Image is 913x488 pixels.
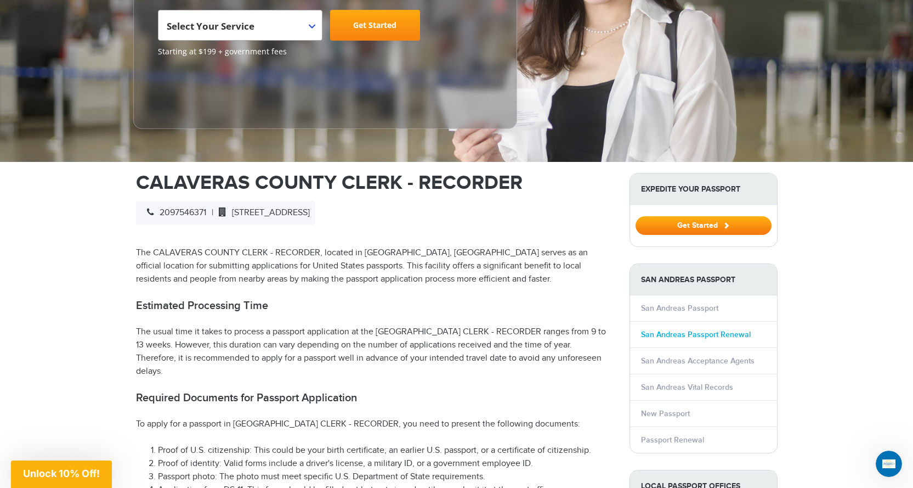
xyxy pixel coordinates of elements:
[158,470,613,484] li: Passport photo: The photo must meet specific U.S. Department of State requirements.
[330,10,420,41] a: Get Started
[641,356,755,366] a: San Andreas Acceptance Agents
[636,216,772,235] button: Get Started
[641,435,704,445] a: Passport Renewal
[167,20,254,32] span: Select Your Service
[158,444,613,457] li: Proof of U.S. citizenship: This could be your birth certificate, an earlier U.S. passport, or a c...
[136,418,613,431] p: To apply for a passport in [GEOGRAPHIC_DATA] CLERK - RECORDER, you need to present the following ...
[636,221,772,229] a: Get Started
[641,330,751,339] a: San Andreas Passport Renewal
[136,173,613,193] h1: CALAVERAS COUNTY CLERK - RECORDER
[136,201,315,225] div: |
[876,451,902,477] iframe: Intercom live chat
[158,10,322,41] span: Select Your Service
[158,46,492,57] span: Starting at $199 + government fees
[213,207,310,218] span: [STREET_ADDRESS]
[641,409,690,418] a: New Passport
[136,391,613,405] h2: Required Documents for Passport Application
[641,383,733,392] a: San Andreas Vital Records
[136,299,613,312] h2: Estimated Processing Time
[23,468,100,479] span: Unlock 10% Off!
[158,457,613,470] li: Proof of identity: Valid forms include a driver's license, a military ID, or a government employe...
[136,326,613,378] p: The usual time it takes to process a passport application at the [GEOGRAPHIC_DATA] CLERK - RECORD...
[136,246,613,286] p: The CALAVERAS COUNTY CLERK - RECORDER, located in [GEOGRAPHIC_DATA], [GEOGRAPHIC_DATA] serves as ...
[641,304,718,313] a: San Andreas Passport
[11,461,112,488] div: Unlock 10% Off!
[158,63,240,117] iframe: Customer reviews powered by Trustpilot
[167,14,311,45] span: Select Your Service
[141,207,206,218] span: 2097546371
[630,264,777,295] strong: San Andreas Passport
[630,173,777,205] strong: Expedite Your Passport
